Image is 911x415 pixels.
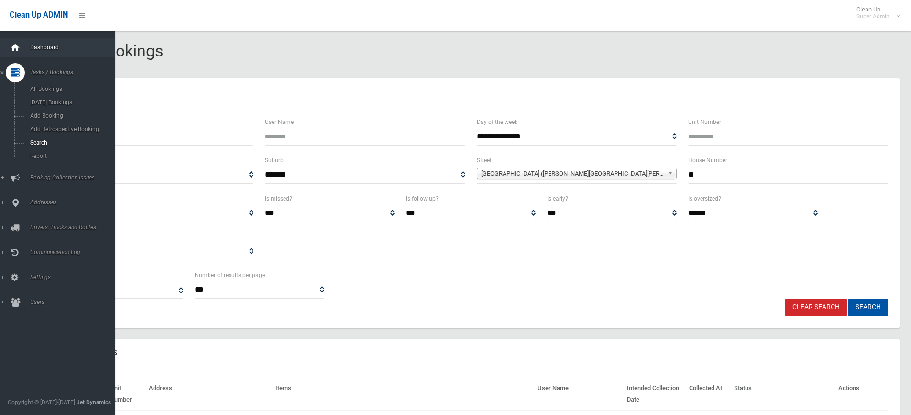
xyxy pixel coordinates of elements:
span: Search [27,139,114,146]
th: Status [730,378,834,411]
small: Super Admin [856,13,889,20]
span: Clean Up ADMIN [10,11,68,20]
span: All Bookings [27,86,114,92]
label: Is oversized? [688,193,721,204]
th: Collected At [685,378,730,411]
label: Street [477,155,492,166]
strong: Jet Dynamics [77,399,111,405]
span: Drivers, Trucks and Routes [27,224,122,231]
label: Suburb [265,155,284,166]
span: [GEOGRAPHIC_DATA] ([PERSON_NAME][GEOGRAPHIC_DATA][PERSON_NAME]) [481,168,664,179]
span: Communication Log [27,249,122,256]
th: Actions [834,378,888,411]
span: [DATE] Bookings [27,99,114,106]
label: Is early? [547,193,568,204]
a: Clear Search [785,299,847,316]
span: Addresses [27,199,122,206]
th: Intended Collection Date [623,378,685,411]
span: Report [27,153,114,159]
span: Tasks / Bookings [27,69,122,76]
label: User Name [265,117,294,127]
label: House Number [688,155,727,166]
th: User Name [534,378,623,411]
th: Items [272,378,534,411]
th: Unit Number [106,378,144,411]
span: Dashboard [27,44,122,51]
label: Unit Number [688,117,721,127]
span: Booking Collection Issues [27,174,122,181]
label: Number of results per page [195,270,265,280]
span: Users [27,299,122,305]
label: Day of the week [477,117,517,127]
th: Address [145,378,272,411]
label: Is follow up? [406,193,439,204]
button: Search [848,299,888,316]
label: Is missed? [265,193,292,204]
span: Add Booking [27,112,114,119]
span: Settings [27,274,122,280]
span: Copyright © [DATE]-[DATE] [8,399,75,405]
span: Clean Up [852,6,899,20]
span: Add Retrospective Booking [27,126,114,133]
